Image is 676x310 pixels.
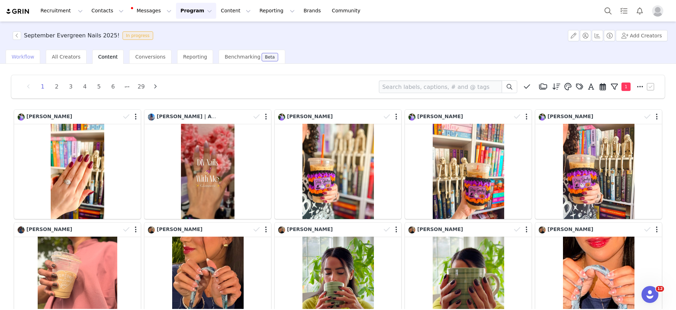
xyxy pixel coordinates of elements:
button: Search [600,3,616,19]
button: Contacts [87,3,128,19]
button: Program [176,3,216,19]
span: [PERSON_NAME] [417,226,463,232]
img: efa7ae6b-4d2e-4fdb-97ba-2c2fb4c6146f.jpg [539,114,546,121]
span: Workflow [12,54,34,60]
span: [PERSON_NAME] | Austin [US_STATE] Creator [157,114,281,119]
img: f7bcdfe8-b66b-48c4-bf03-da5ab57648af.jpg [278,226,285,233]
span: [PERSON_NAME] [287,114,333,119]
img: grin logo [6,8,30,15]
span: [PERSON_NAME] [157,226,202,232]
img: 1249b217-5b66-4b33-81eb-559a3427541d--s.jpg [18,226,25,233]
button: Notifications [632,3,647,19]
span: [object Object] [13,31,156,40]
span: [PERSON_NAME] [547,114,593,119]
span: All Creators [52,54,80,60]
button: Add Creators [616,30,668,41]
h3: September Evergreen Nails 2025! [24,31,120,40]
li: 6 [108,82,118,92]
button: Content [217,3,255,19]
img: efa7ae6b-4d2e-4fdb-97ba-2c2fb4c6146f.jpg [408,114,415,121]
img: 7c47d9be-e8f2-4d6a-870d-79eb80263762.jpg [148,114,155,121]
button: 1 [609,81,634,92]
iframe: Intercom live chat [641,286,658,303]
span: Reporting [183,54,207,60]
span: Content [98,54,118,60]
a: Brands [299,3,327,19]
li: 3 [65,82,76,92]
li: 29 [136,82,146,92]
span: 1 [621,83,631,91]
li: 4 [80,82,90,92]
img: efa7ae6b-4d2e-4fdb-97ba-2c2fb4c6146f.jpg [278,114,285,121]
span: Benchmarking [225,54,260,60]
li: 1 [37,82,48,92]
span: [PERSON_NAME] [26,226,72,232]
button: Reporting [255,3,299,19]
img: f7bcdfe8-b66b-48c4-bf03-da5ab57648af.jpg [408,226,415,233]
img: f7bcdfe8-b66b-48c4-bf03-da5ab57648af.jpg [148,226,155,233]
a: Community [328,3,368,19]
img: efa7ae6b-4d2e-4fdb-97ba-2c2fb4c6146f.jpg [18,114,25,121]
span: [PERSON_NAME] [547,226,593,232]
span: Conversions [135,54,165,60]
span: [PERSON_NAME] [287,226,333,232]
button: Messages [128,3,176,19]
button: Profile [648,5,670,17]
li: 2 [51,82,62,92]
input: Search labels, captions, # and @ tags [379,80,502,93]
div: Beta [265,55,275,59]
span: In progress [123,31,153,40]
button: Recruitment [36,3,87,19]
span: [PERSON_NAME] [26,114,72,119]
img: f7bcdfe8-b66b-48c4-bf03-da5ab57648af.jpg [539,226,546,233]
span: 12 [656,286,664,292]
a: Tasks [616,3,632,19]
img: placeholder-profile.jpg [652,5,663,17]
li: 5 [94,82,104,92]
span: [PERSON_NAME] [417,114,463,119]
